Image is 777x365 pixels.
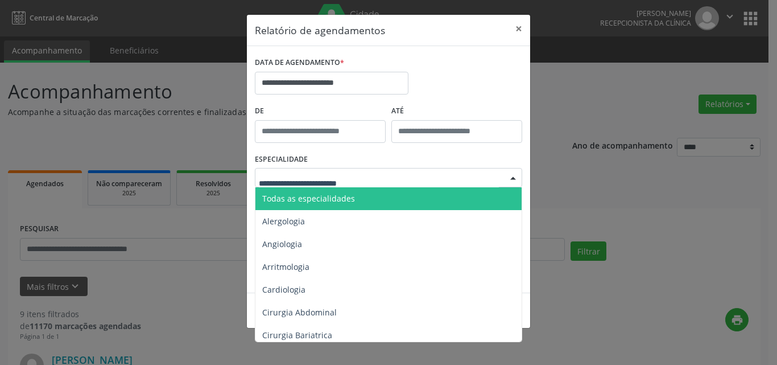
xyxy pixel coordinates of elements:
span: Angiologia [262,239,302,249]
label: De [255,102,386,120]
button: Close [507,15,530,43]
label: ATÉ [391,102,522,120]
span: Cirurgia Bariatrica [262,330,332,341]
span: Arritmologia [262,261,309,272]
label: ESPECIALIDADE [255,151,308,169]
span: Cirurgia Abdominal [262,307,337,318]
label: DATA DE AGENDAMENTO [255,54,344,72]
h5: Relatório de agendamentos [255,23,385,38]
span: Cardiologia [262,284,305,295]
span: Todas as especialidades [262,193,355,204]
span: Alergologia [262,216,305,227]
